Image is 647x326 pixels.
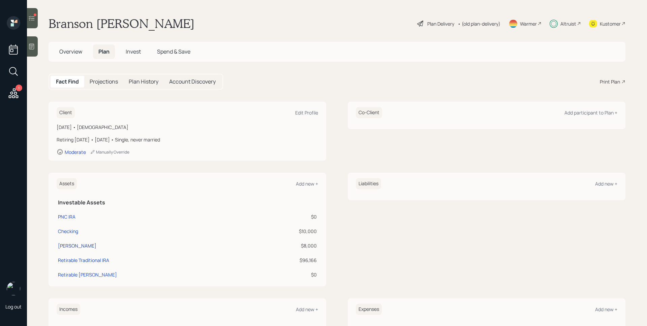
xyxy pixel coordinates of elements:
[356,304,382,315] h6: Expenses
[595,181,617,187] div: Add new +
[58,228,78,235] div: Checking
[356,107,382,118] h6: Co-Client
[49,16,194,31] h1: Branson [PERSON_NAME]
[254,271,317,278] div: $0
[254,213,317,220] div: $0
[595,306,617,313] div: Add new +
[57,124,318,131] div: [DATE] • [DEMOGRAPHIC_DATA]
[98,48,110,55] span: Plan
[458,20,500,27] div: • (old plan-delivery)
[296,181,318,187] div: Add new +
[58,257,109,264] div: Retirable Traditional IRA
[254,257,317,264] div: $96,166
[58,213,75,220] div: PNC IRA
[16,85,22,91] div: 1
[254,242,317,249] div: $8,000
[129,78,158,85] h5: Plan History
[7,282,20,295] img: james-distasi-headshot.png
[295,109,318,116] div: Edit Profile
[600,78,620,85] div: Print Plan
[427,20,454,27] div: Plan Delivery
[600,20,621,27] div: Kustomer
[57,304,80,315] h6: Incomes
[520,20,537,27] div: Warmer
[59,48,82,55] span: Overview
[58,199,317,206] h5: Investable Assets
[254,228,317,235] div: $10,000
[169,78,216,85] h5: Account Discovery
[58,242,96,249] div: [PERSON_NAME]
[57,178,77,189] h6: Assets
[57,136,318,143] div: Retiring [DATE] • [DATE] • Single, never married
[5,303,22,310] div: Log out
[564,109,617,116] div: Add participant to Plan +
[90,78,118,85] h5: Projections
[58,271,117,278] div: Retirable [PERSON_NAME]
[65,149,86,155] div: Moderate
[57,107,75,118] h6: Client
[296,306,318,313] div: Add new +
[126,48,141,55] span: Invest
[560,20,576,27] div: Altruist
[90,149,129,155] div: Manually Override
[157,48,190,55] span: Spend & Save
[356,178,381,189] h6: Liabilities
[56,78,79,85] h5: Fact Find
